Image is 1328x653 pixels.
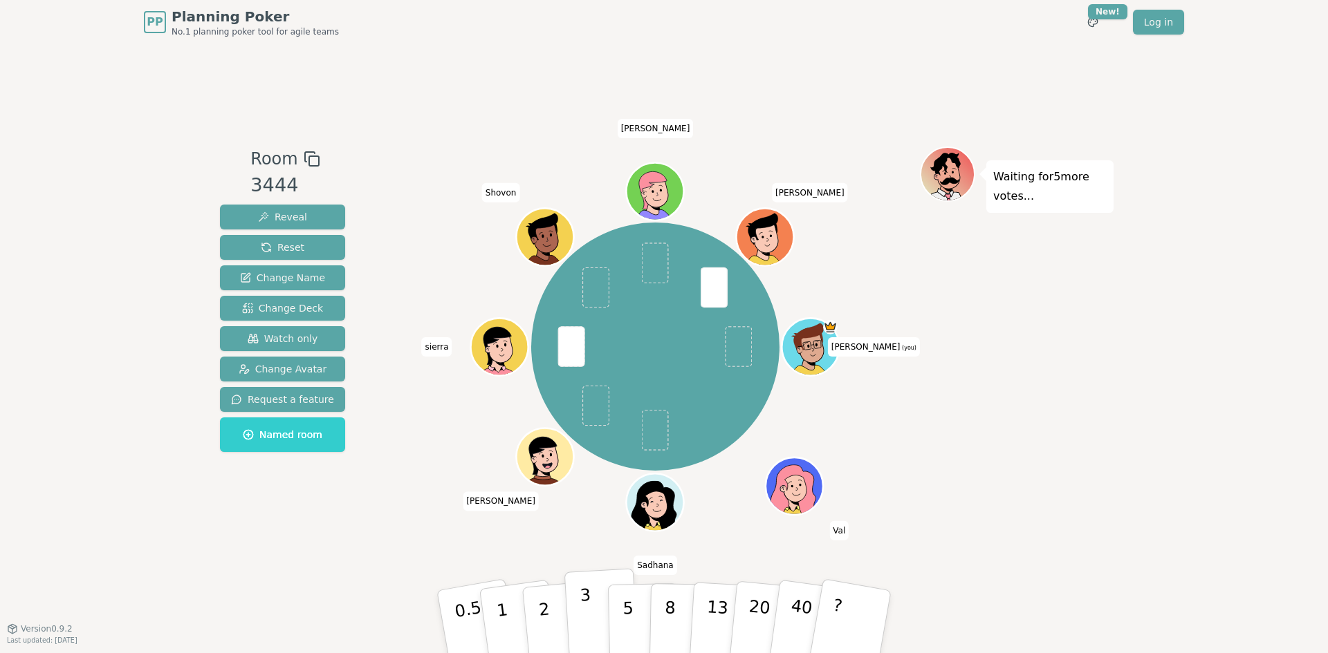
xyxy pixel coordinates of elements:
[463,491,539,511] span: Click to change your name
[784,320,838,374] button: Click to change your avatar
[1133,10,1184,35] a: Log in
[900,345,916,351] span: (you)
[21,623,73,634] span: Version 0.9.2
[144,7,339,37] a: PPPlanning PokerNo.1 planning poker tool for agile teams
[824,320,838,334] span: spencer is the host
[422,337,452,357] span: Click to change your name
[220,326,345,351] button: Watch only
[220,205,345,229] button: Reveal
[242,301,323,315] span: Change Deck
[7,636,77,644] span: Last updated: [DATE]
[250,171,320,200] div: 3444
[618,119,694,138] span: Click to change your name
[482,183,520,202] span: Click to change your name
[250,146,297,171] span: Room
[248,332,318,346] span: Watch only
[220,357,345,381] button: Change Avatar
[172,26,339,37] span: No.1 planning poker tool for agile teams
[828,337,920,357] span: Click to change your name
[220,235,345,260] button: Reset
[634,556,677,575] span: Click to change your name
[1080,10,1105,35] button: New!
[220,296,345,321] button: Change Deck
[261,240,304,254] span: Reset
[829,521,849,540] span: Click to change your name
[231,392,334,406] span: Request a feature
[258,210,307,224] span: Reveal
[220,265,345,290] button: Change Name
[239,362,327,376] span: Change Avatar
[7,623,73,634] button: Version0.9.2
[1088,4,1127,19] div: New!
[243,428,322,442] span: Named room
[172,7,339,26] span: Planning Poker
[220,417,345,452] button: Named room
[772,183,848,202] span: Click to change your name
[240,271,325,285] span: Change Name
[147,14,163,30] span: PP
[220,387,345,412] button: Request a feature
[993,167,1107,206] p: Waiting for 5 more votes...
